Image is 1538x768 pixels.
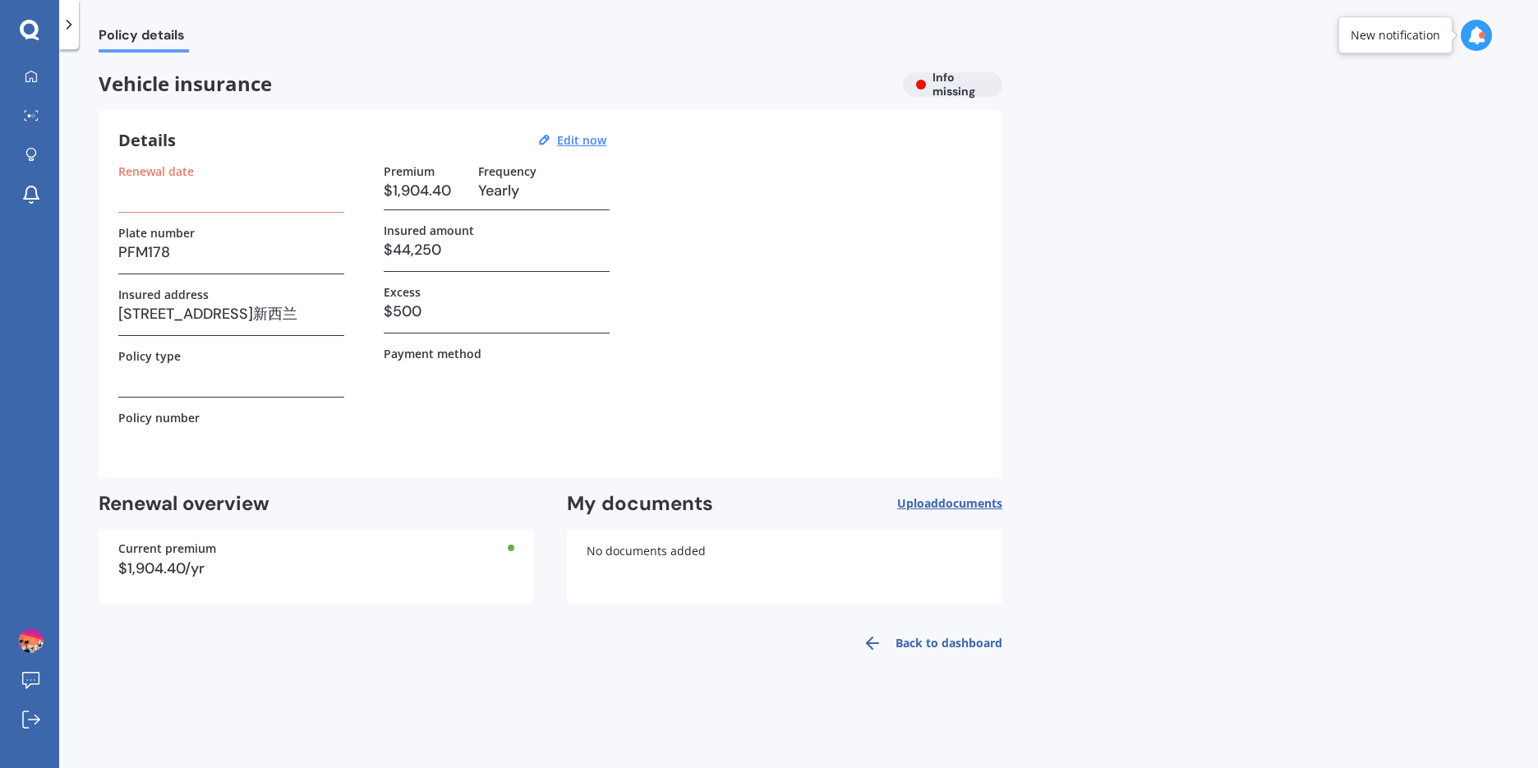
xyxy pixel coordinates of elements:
[478,178,610,203] h3: Yearly
[118,411,200,425] label: Policy number
[384,223,474,237] label: Insured amount
[1351,27,1440,44] div: New notification
[99,27,189,49] span: Policy details
[384,347,481,361] label: Payment method
[118,240,344,264] h3: PFM178
[118,561,514,576] div: $1,904.40/yr
[118,226,195,240] label: Plate number
[478,164,536,178] label: Frequency
[384,285,421,299] label: Excess
[118,543,514,554] div: Current premium
[384,178,465,203] h3: $1,904.40
[384,299,610,324] h3: $500
[384,164,435,178] label: Premium
[99,491,534,517] h2: Renewal overview
[118,301,344,326] h3: [STREET_ADDRESS]新西兰
[552,133,611,148] button: Edit now
[567,530,1002,604] div: No documents added
[118,349,181,363] label: Policy type
[938,495,1002,511] span: documents
[118,164,194,178] label: Renewal date
[19,628,44,653] img: ACg8ocJKH_cSf-osN3Wh1X8OapTOHQvUONyDNstskY4ME8URM2E-v-wC=s96-c
[557,132,606,148] u: Edit now
[897,491,1002,517] button: Uploaddocuments
[99,72,890,96] span: Vehicle insurance
[118,130,176,151] h3: Details
[853,623,1002,663] a: Back to dashboard
[897,497,1002,510] span: Upload
[384,237,610,262] h3: $44,250
[567,491,713,517] h2: My documents
[118,287,209,301] label: Insured address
